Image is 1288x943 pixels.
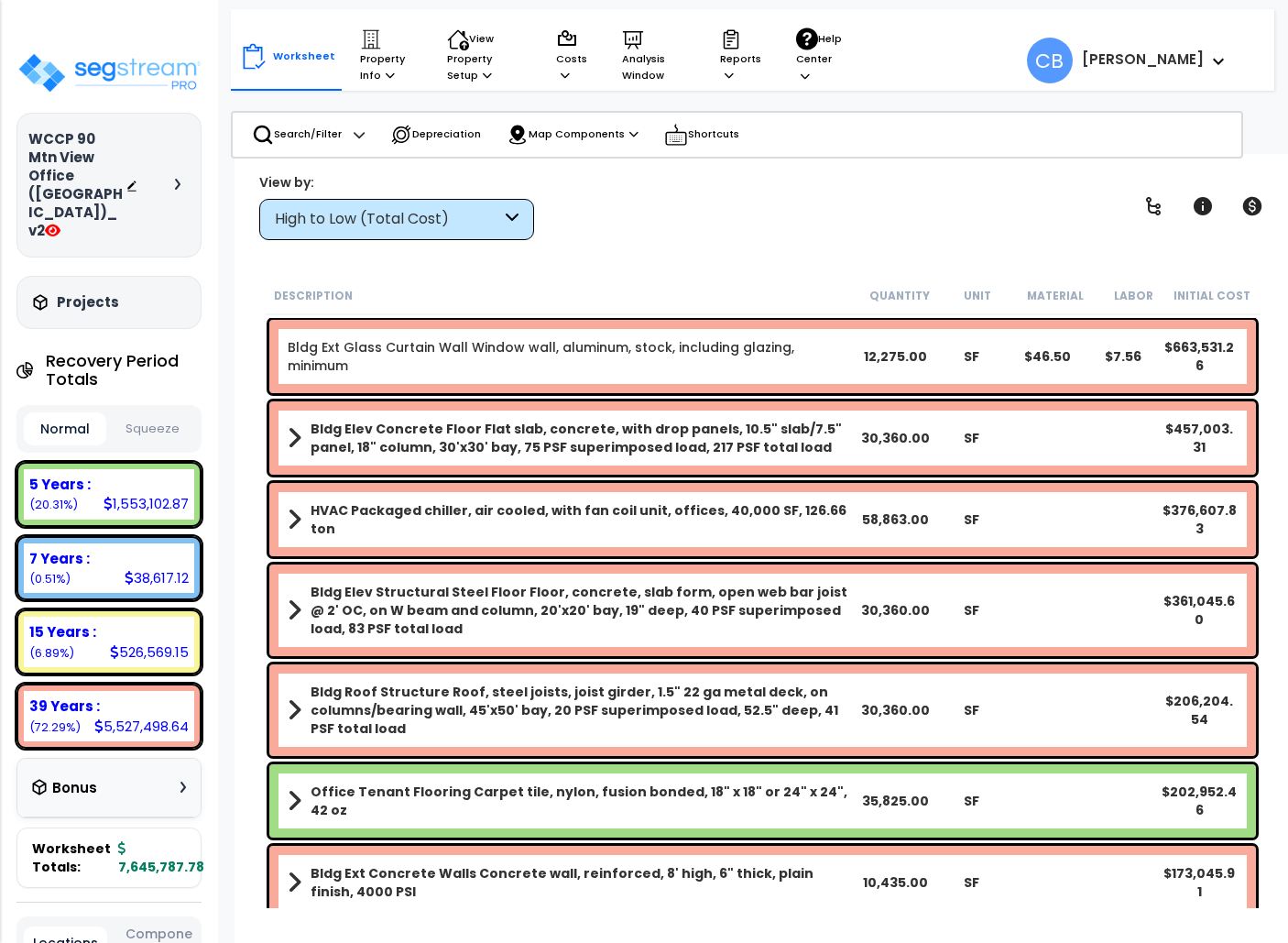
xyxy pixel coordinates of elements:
[104,494,189,513] div: 1,553,102.87
[664,122,739,148] p: Shortcuts
[1010,347,1086,366] div: $46.50
[1082,49,1204,69] b: [PERSON_NAME]
[259,173,534,192] div: View by:
[447,28,521,84] p: View Property Setup
[556,28,587,84] p: Costs
[933,347,1010,366] div: SF
[29,497,78,512] small: (20.31%)
[46,352,202,389] h4: Recovery Period Totals
[110,642,189,662] div: 526,569.15
[288,420,857,456] a: Assembly Title
[654,113,749,157] div: Shortcuts
[125,568,189,587] div: 38,617.12
[52,781,97,796] h3: Bonus
[720,28,761,84] p: Reports
[1162,501,1238,538] div: $376,607.83
[857,873,933,892] div: 10,435.00
[311,683,857,738] b: Bldg Roof Structure Roof, steel joists, joist girder, 1.5" 22 ga metal deck, on columns/bearing w...
[933,701,1010,719] div: SF
[275,209,501,230] div: High to Low (Total Cost)
[288,783,857,819] a: Assembly Title
[933,792,1010,810] div: SF
[57,293,119,312] h3: Projects
[288,338,857,375] a: Individual Item
[252,124,342,146] p: Search/Filter
[28,130,126,240] h3: WCCP 90 Mtn View Office ([GEOGRAPHIC_DATA])_v2
[1173,289,1250,303] small: Initial Cost
[118,839,204,876] b: 7,645,787.78
[857,347,933,366] div: 12,275.00
[964,289,991,303] small: Unit
[869,289,930,303] small: Quantity
[311,583,857,638] b: Bldg Elev Structural Steel Floor Floor, concrete, slab form, open web bar joist @ 2' OC, on W bea...
[1162,420,1238,456] div: $457,003.31
[1114,289,1153,303] small: Labor
[857,429,933,447] div: 30,360.00
[360,28,412,84] p: Property Info
[933,429,1010,447] div: SF
[29,549,90,568] b: 7 Years :
[32,839,111,876] span: Worksheet Totals:
[622,28,686,84] p: Analysis Window
[857,510,933,529] div: 58,863.00
[288,683,857,738] a: Assembly Title
[311,501,857,538] b: HVAC Packaged chiller, air cooled, with fan coil unit, offices, 40,000 SF, 126.66 ton
[29,645,74,661] small: (6.89%)
[288,501,857,538] a: Assembly Title
[274,289,353,303] small: Description
[1086,347,1162,366] div: $7.56
[29,475,91,494] b: 5 Years :
[311,420,857,456] b: Bldg Elev Concrete Floor Flat slab, concrete, with drop panels, 10.5" slab/7.5" panel, 18" column...
[796,27,845,84] p: Help Center
[933,873,1010,892] div: SF
[29,696,100,716] b: 39 Years :
[857,792,933,810] div: 35,825.00
[94,717,189,736] div: 5,527,498.64
[1162,692,1238,729] div: $206,204.54
[1027,38,1073,83] span: CB
[933,601,1010,620] div: SF
[311,864,857,901] b: Bldg Ext Concrete Walls Concrete wall, reinforced, 8' high, 6" thick, plain finish, 4000 PSI
[29,571,71,587] small: (0.51%)
[380,115,491,155] div: Depreciation
[288,864,857,901] a: Assembly Title
[390,124,481,146] p: Depreciation
[857,701,933,719] div: 30,360.00
[1162,592,1238,629] div: $361,045.60
[16,51,202,94] img: logo_pro_r.png
[273,48,335,65] p: Worksheet
[857,601,933,620] div: 30,360.00
[1162,338,1238,375] div: $663,531.26
[288,583,857,638] a: Assembly Title
[507,124,639,146] p: Map Components
[111,413,193,445] button: Squeeze
[933,510,1010,529] div: SF
[29,622,96,641] b: 15 Years :
[29,719,81,735] small: (72.29%)
[1162,783,1238,819] div: $202,952.46
[24,412,106,445] button: Normal
[1162,864,1238,901] div: $173,045.91
[1027,289,1084,303] small: Material
[311,783,857,819] b: Office Tenant Flooring Carpet tile, nylon, fusion bonded, 18" x 18" or 24" x 24", 42 oz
